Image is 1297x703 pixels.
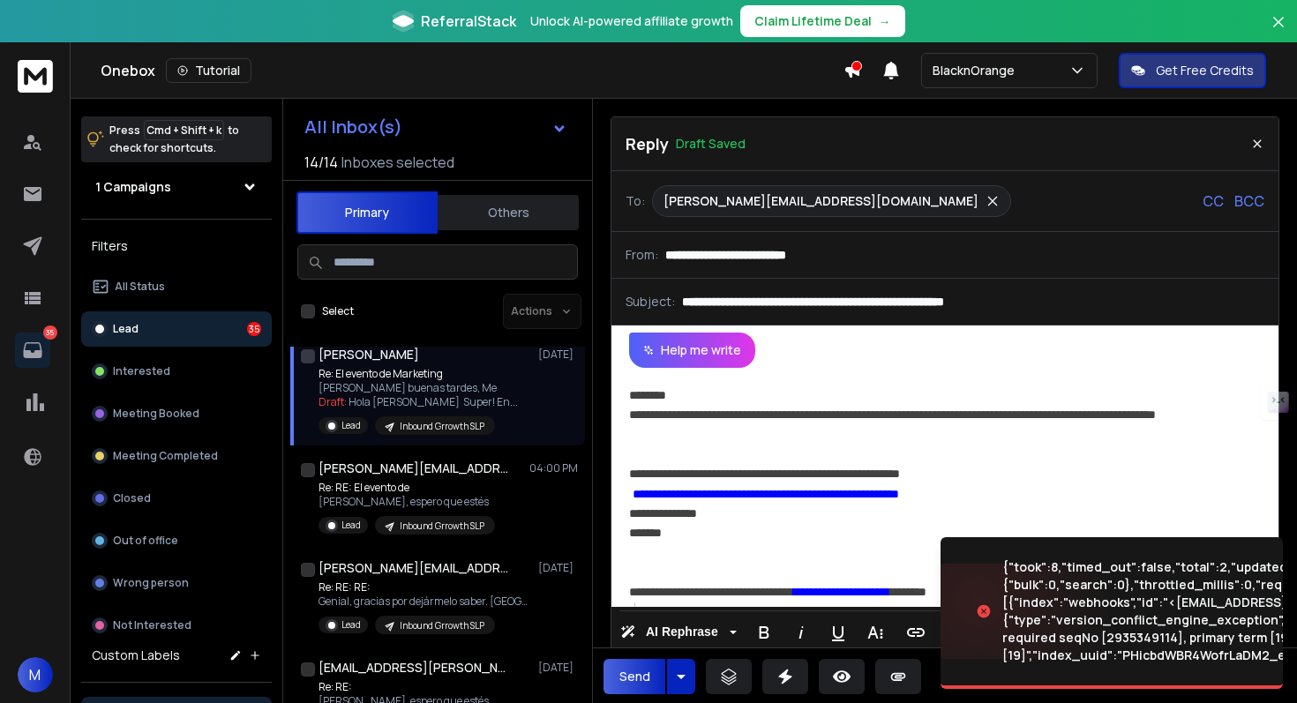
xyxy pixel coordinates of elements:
button: Italic (⌘I) [784,615,818,650]
button: Meeting Booked [81,396,272,431]
span: AI Rephrase [642,624,722,639]
p: Reply [626,131,669,156]
p: Inbound Grrowth SLP [400,420,484,433]
span: Draft: [319,394,347,409]
p: 35 [43,325,57,340]
h3: Inboxes selected [341,152,454,173]
label: Select [322,304,354,318]
div: 35 [247,322,261,336]
p: [PERSON_NAME] buenas tardes, Me [319,381,518,395]
button: M [18,657,53,692]
p: Meeting Booked [113,407,199,421]
button: Send [604,659,665,694]
p: [PERSON_NAME][EMAIL_ADDRESS][DOMAIN_NAME] [663,192,978,210]
p: Press to check for shortcuts. [109,122,239,157]
h1: [PERSON_NAME][EMAIL_ADDRESS][PERSON_NAME][DOMAIN_NAME] [319,559,513,577]
p: Lead [341,519,361,532]
button: Interested [81,354,272,389]
p: Re: El evento de Marketing [319,367,518,381]
p: BlacknOrange [933,62,1022,79]
p: Genial, gracias por dejármelo saber. [GEOGRAPHIC_DATA], On [319,595,530,609]
p: Interested [113,364,170,378]
button: Closed [81,481,272,516]
p: Subject: [626,293,675,310]
p: 04:00 PM [529,461,578,475]
h1: All Inbox(s) [304,118,402,136]
p: Lead [341,419,361,432]
button: AI Rephrase [617,615,740,650]
p: Re: RE: RE: [319,580,530,595]
p: Lead [341,618,361,632]
h1: [PERSON_NAME][EMAIL_ADDRESS][DOMAIN_NAME] [319,460,513,477]
p: To: [626,192,645,210]
button: Out of office [81,523,272,558]
p: Lead [113,322,139,336]
button: Meeting Completed [81,438,272,474]
p: CC [1203,191,1224,212]
button: Insert Link (⌘K) [899,615,933,650]
button: More Text [858,615,892,650]
a: 35 [15,333,50,368]
p: Wrong person [113,576,189,590]
span: 14 / 14 [304,152,338,173]
p: Get Free Credits [1156,62,1254,79]
p: [PERSON_NAME], espero que estés [319,495,495,509]
h1: [PERSON_NAME] [319,346,419,363]
button: Bold (⌘B) [747,615,781,650]
p: Unlock AI-powered affiliate growth [530,12,733,30]
p: [DATE] [538,561,578,575]
span: Cmd + Shift + k [144,120,224,140]
span: → [879,12,891,30]
button: Lead35 [81,311,272,347]
button: Wrong person [81,565,272,601]
img: image [941,564,1117,659]
h1: [EMAIL_ADDRESS][PERSON_NAME][DOMAIN_NAME] [319,659,513,677]
p: Meeting Completed [113,449,218,463]
button: Underline (⌘U) [821,615,855,650]
p: Draft Saved [676,135,746,153]
p: Inbound Grrowth SLP [400,619,484,632]
button: Others [438,193,579,232]
p: From: [626,246,658,264]
button: Help me write [629,333,755,368]
p: Re: RE: [319,680,495,694]
p: Not Interested [113,618,191,632]
span: ReferralStack [421,11,516,32]
h1: 1 Campaigns [95,178,171,196]
button: Get Free Credits [1119,53,1266,88]
h3: Filters [81,234,272,258]
button: Not Interested [81,608,272,643]
button: 1 Campaigns [81,169,272,205]
p: [DATE] [538,348,578,362]
button: Tutorial [166,58,251,83]
button: Primary [296,191,438,234]
p: Inbound Grrowth SLP [400,520,484,533]
p: [DATE] [538,661,578,675]
button: Close banner [1267,11,1290,53]
p: All Status [115,280,165,294]
button: All Inbox(s) [290,109,581,145]
p: Closed [113,491,151,505]
button: Claim Lifetime Deal→ [740,5,905,37]
p: Out of office [113,534,178,548]
div: Onebox [101,58,843,83]
p: BCC [1234,191,1264,212]
button: All Status [81,269,272,304]
span: Hola [PERSON_NAME] Super! En ... [349,394,518,409]
p: Re: RE: El evento de [319,481,495,495]
h3: Custom Labels [92,647,180,664]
